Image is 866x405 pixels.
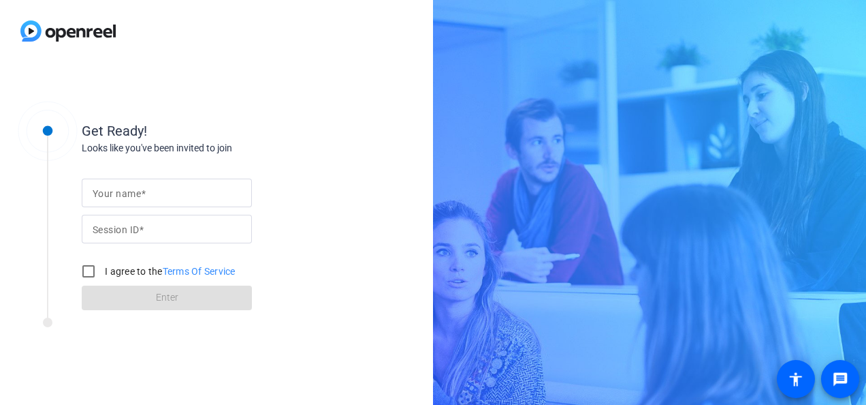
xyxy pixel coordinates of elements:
a: Terms Of Service [163,266,236,277]
div: Get Ready! [82,121,354,141]
mat-icon: message [832,371,848,387]
label: I agree to the [102,265,236,278]
mat-label: Session ID [93,224,139,235]
mat-icon: accessibility [788,371,804,387]
mat-label: Your name [93,188,141,199]
div: Looks like you've been invited to join [82,141,354,155]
